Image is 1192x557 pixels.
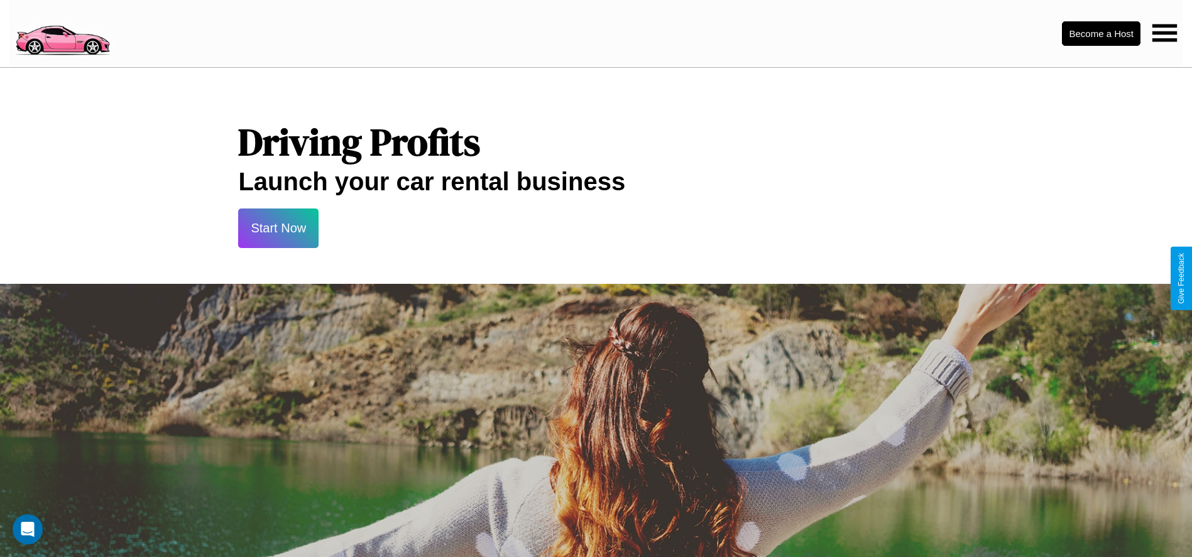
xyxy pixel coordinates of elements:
div: Open Intercom Messenger [13,514,43,544]
h2: Launch your car rental business [238,168,953,196]
div: Give Feedback [1177,253,1186,304]
button: Become a Host [1062,21,1140,46]
img: logo [9,6,115,58]
button: Start Now [238,208,319,248]
h1: Driving Profits [238,116,953,168]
